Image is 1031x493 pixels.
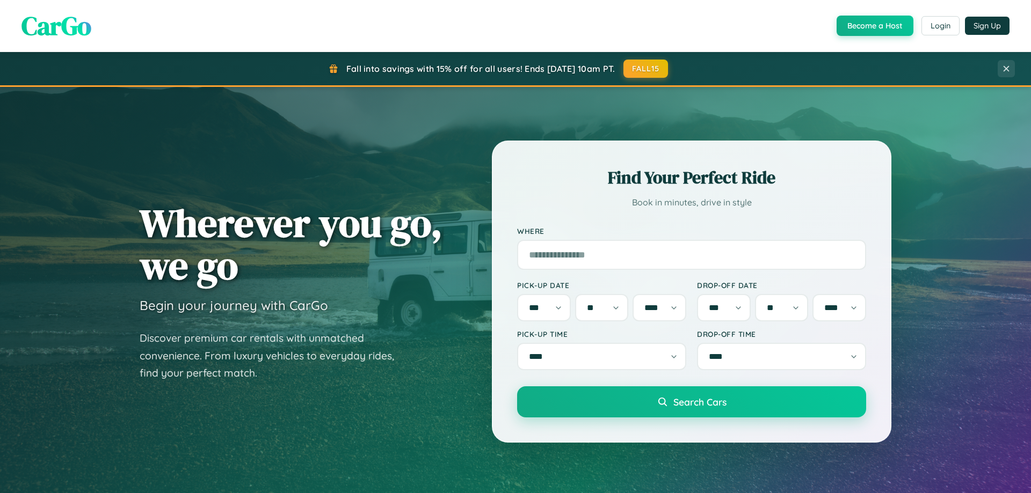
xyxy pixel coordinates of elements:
button: Become a Host [837,16,913,36]
button: Search Cars [517,386,866,417]
button: FALL15 [623,60,669,78]
h2: Find Your Perfect Ride [517,166,866,189]
label: Pick-up Date [517,281,686,290]
h1: Wherever you go, we go [140,202,442,286]
span: Search Cars [673,396,727,408]
label: Drop-off Date [697,281,866,290]
span: CarGo [21,8,91,43]
span: Fall into savings with 15% off for all users! Ends [DATE] 10am PT. [346,63,615,74]
button: Sign Up [965,17,1010,35]
label: Drop-off Time [697,329,866,339]
button: Login [921,16,960,35]
h3: Begin your journey with CarGo [140,297,328,313]
p: Discover premium car rentals with unmatched convenience. From luxury vehicles to everyday rides, ... [140,329,408,382]
label: Pick-up Time [517,329,686,339]
p: Book in minutes, drive in style [517,195,866,210]
label: Where [517,226,866,236]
